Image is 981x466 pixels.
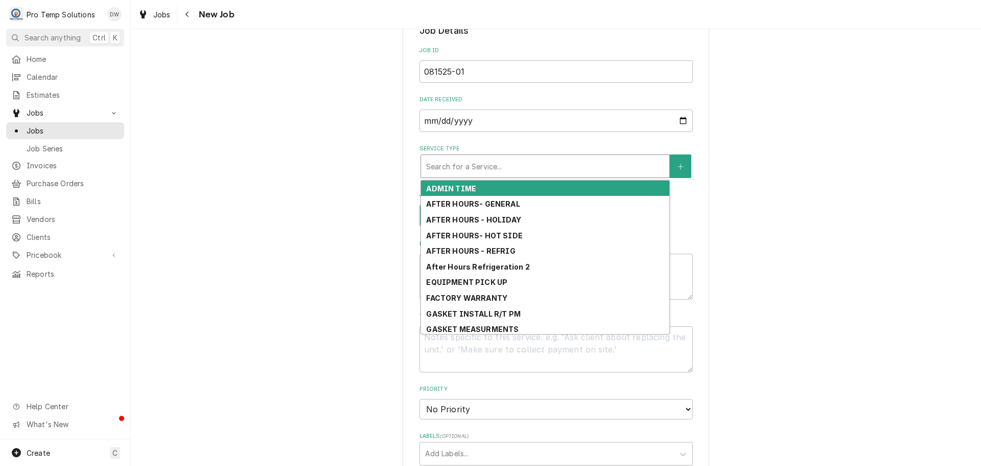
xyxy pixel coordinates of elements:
div: Service Type [419,145,693,178]
a: Bills [6,193,124,210]
span: Home [27,54,119,64]
span: ( optional ) [440,433,469,439]
span: Invoices [27,160,119,171]
a: Jobs [6,122,124,139]
strong: EQUIPMENT PICK UP [426,278,507,286]
div: Date Received [419,96,693,132]
button: Search anythingCtrlK [6,29,124,47]
span: Create [27,449,50,457]
span: K [113,32,118,43]
a: Calendar [6,69,124,85]
input: yyyy-mm-dd [419,109,693,132]
label: Labels [419,432,693,440]
span: New Job [196,8,235,21]
legend: Job Details [419,24,693,37]
div: Job ID [419,47,693,83]
span: Ctrl [92,32,106,43]
div: Pro Temp Solutions's Avatar [9,7,24,21]
label: Priority [419,385,693,393]
div: Job Type [419,191,693,227]
span: Job Series [27,143,119,154]
label: Job Type [419,191,693,199]
div: Dana Williams's Avatar [107,7,122,21]
a: Home [6,51,124,68]
span: Search anything [25,32,81,43]
strong: ADMIN TIME [426,184,476,193]
span: Vendors [27,214,119,225]
span: Bills [27,196,119,207]
a: Reports [6,265,124,282]
div: Labels [419,432,693,465]
a: Estimates [6,86,124,103]
svg: Create New Service [678,163,684,170]
a: Jobs [134,6,175,23]
span: Jobs [153,9,171,20]
div: P [9,7,24,21]
strong: FACTORY WARRANTY [426,294,507,302]
span: Clients [27,232,119,242]
span: Jobs [27,107,104,118]
label: Technician Instructions [419,313,693,321]
span: Calendar [27,72,119,82]
span: Reports [27,269,119,279]
span: Jobs [27,125,119,136]
div: Technician Instructions [419,313,693,372]
a: Invoices [6,157,124,174]
label: Service Type [419,145,693,153]
strong: AFTER HOURS - HOLIDAY [426,215,521,224]
label: Date Received [419,96,693,104]
span: C [112,448,118,458]
a: Go to Jobs [6,104,124,121]
a: Go to Pricebook [6,247,124,263]
a: Purchase Orders [6,175,124,192]
a: Go to What's New [6,416,124,433]
a: Go to Help Center [6,398,124,415]
strong: AFTER HOURS- GENERAL [426,199,520,208]
span: Purchase Orders [27,178,119,189]
a: Job Series [6,140,124,157]
a: Clients [6,229,124,246]
strong: After Hours Refrigeration 2 [426,262,529,271]
span: Pricebook [27,250,104,260]
strong: AFTER HOURS- HOT SIDE [426,231,522,240]
span: What's New [27,419,118,430]
button: Create New Service [670,154,691,178]
span: Estimates [27,90,119,100]
strong: AFTER HOURS - REFRIG [426,247,515,255]
div: Pro Temp Solutions [27,9,95,20]
div: DW [107,7,122,21]
strong: GASKET MEASURMENTS [426,325,519,334]
label: Reason For Call [419,240,693,248]
span: Help Center [27,401,118,412]
strong: GASKET INSTALL R/T PM [426,309,520,318]
button: Navigate back [179,6,196,23]
label: Job ID [419,47,693,55]
div: Reason For Call [419,240,693,300]
a: Vendors [6,211,124,228]
div: Priority [419,385,693,419]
